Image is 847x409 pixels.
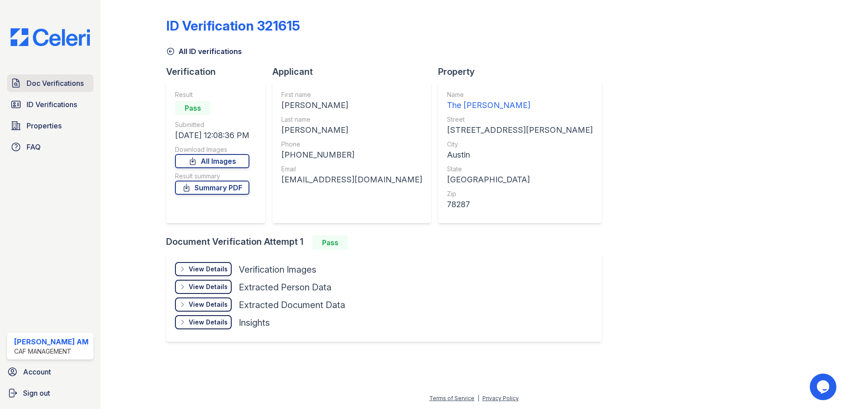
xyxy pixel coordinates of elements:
a: Summary PDF [175,181,249,195]
div: Street [447,115,593,124]
div: Extracted Document Data [239,299,345,311]
a: Terms of Service [429,395,474,401]
div: View Details [189,265,228,274]
span: ID Verifications [27,99,77,110]
span: Properties [27,120,62,131]
div: City [447,140,593,149]
div: [STREET_ADDRESS][PERSON_NAME] [447,124,593,136]
div: View Details [189,300,228,309]
div: [PHONE_NUMBER] [281,149,422,161]
span: Sign out [23,388,50,398]
div: Applicant [272,66,438,78]
a: ID Verifications [7,96,93,113]
div: View Details [189,282,228,291]
a: Properties [7,117,93,135]
iframe: chat widget [810,374,838,400]
img: CE_Logo_Blue-a8612792a0a2168367f1c8372b55b34899dd931a85d93a1a3d3e32e68fde9ad4.png [4,28,97,46]
div: Pass [175,101,210,115]
div: View Details [189,318,228,327]
div: [PERSON_NAME] [281,124,422,136]
div: Pass [312,235,348,250]
div: Verification Images [239,263,316,276]
a: Account [4,363,97,381]
a: Sign out [4,384,97,402]
div: ID Verification 321615 [166,18,300,34]
div: Verification [166,66,272,78]
div: [PERSON_NAME] AM [14,336,89,347]
div: The [PERSON_NAME] [447,99,593,112]
div: [GEOGRAPHIC_DATA] [447,174,593,186]
a: All Images [175,154,249,168]
div: State [447,165,593,174]
div: [DATE] 12:08:36 PM [175,129,249,142]
div: 78287 [447,198,593,211]
div: [PERSON_NAME] [281,99,422,112]
div: Name [447,90,593,99]
a: FAQ [7,138,93,156]
div: CAF Management [14,347,89,356]
div: | [478,395,479,401]
span: Account [23,367,51,377]
div: Insights [239,316,270,329]
div: Austin [447,149,593,161]
a: All ID verifications [166,46,242,57]
div: Email [281,165,422,174]
div: Result summary [175,172,249,181]
div: Result [175,90,249,99]
div: Last name [281,115,422,124]
span: FAQ [27,142,41,152]
a: Privacy Policy [482,395,519,401]
a: Name The [PERSON_NAME] [447,90,593,112]
div: Download Images [175,145,249,154]
div: Submitted [175,120,249,129]
div: Phone [281,140,422,149]
a: Doc Verifications [7,74,93,92]
div: First name [281,90,422,99]
div: [EMAIL_ADDRESS][DOMAIN_NAME] [281,174,422,186]
div: Zip [447,189,593,198]
span: Doc Verifications [27,78,84,89]
div: Extracted Person Data [239,281,331,293]
div: Property [438,66,609,78]
div: Document Verification Attempt 1 [166,235,609,250]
